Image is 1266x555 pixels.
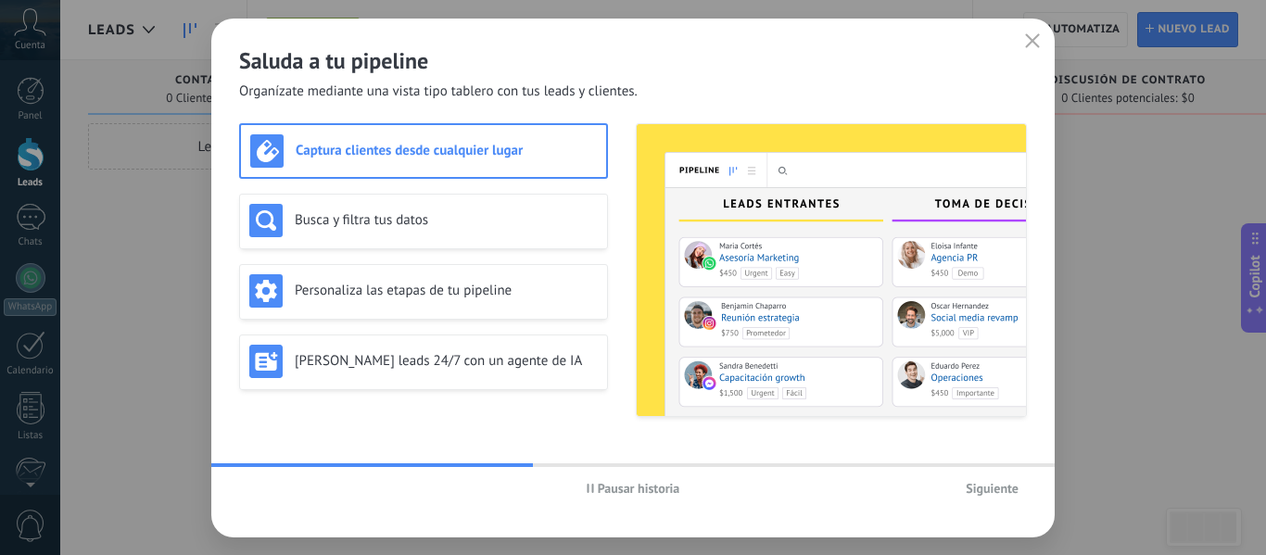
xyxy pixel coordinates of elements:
h3: Captura clientes desde cualquier lugar [296,142,597,159]
span: Siguiente [966,482,1019,495]
h2: Saluda a tu pipeline [239,46,1027,75]
span: Organízate mediante una vista tipo tablero con tus leads y clientes. [239,82,638,101]
h3: Busca y filtra tus datos [295,211,598,229]
h3: [PERSON_NAME] leads 24/7 con un agente de IA [295,352,598,370]
button: Pausar historia [578,474,689,502]
span: Pausar historia [598,482,680,495]
button: Siguiente [957,474,1027,502]
h3: Personaliza las etapas de tu pipeline [295,282,598,299]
